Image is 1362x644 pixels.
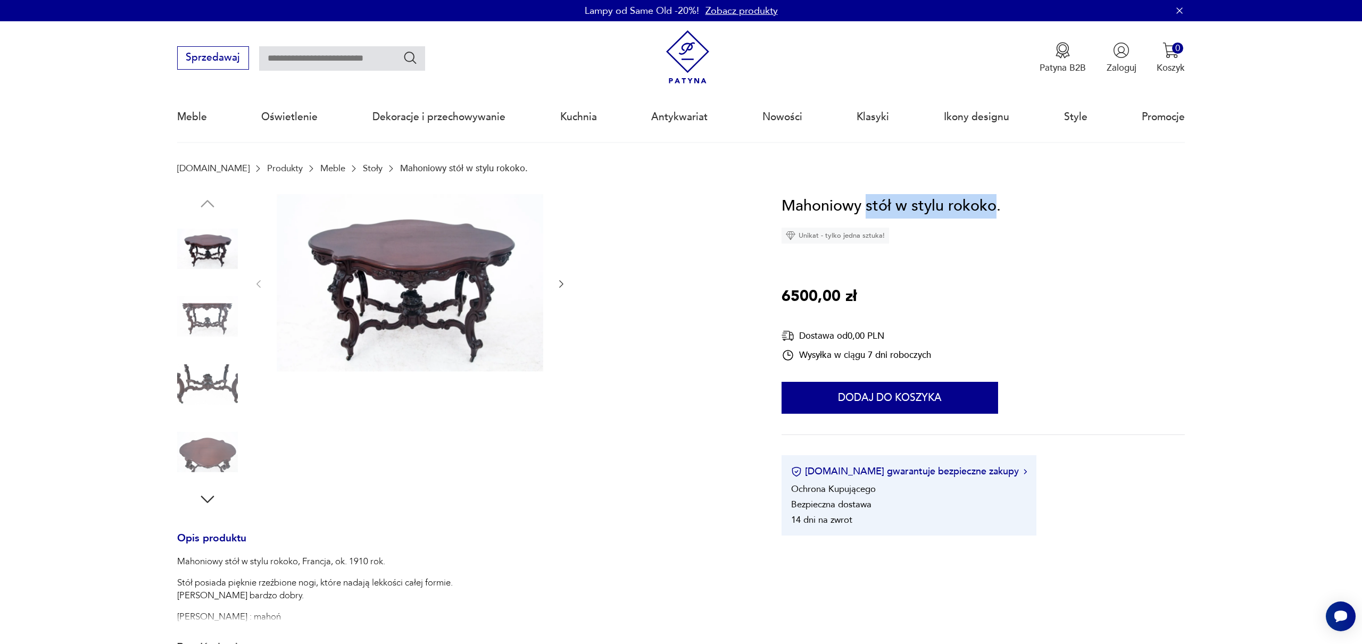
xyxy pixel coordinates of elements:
[1172,43,1183,54] div: 0
[177,555,453,568] p: Mahoniowy stół w stylu rokoko, Francja, ok. 1910 rok.
[705,4,778,18] a: Zobacz produkty
[177,422,238,482] img: Zdjęcie produktu Mahoniowy stół w stylu rokoko.
[177,54,249,63] a: Sprzedawaj
[1040,42,1086,74] button: Patyna B2B
[782,194,1001,219] h1: Mahoniowy stół w stylu rokoko.
[762,93,802,141] a: Nowości
[1157,42,1185,74] button: 0Koszyk
[177,610,453,623] p: [PERSON_NAME] : mahoń
[782,382,998,414] button: Dodaj do koszyka
[372,93,505,141] a: Dekoracje i przechowywanie
[1162,42,1179,58] img: Ikona koszyka
[944,93,1009,141] a: Ikony designu
[786,231,795,240] img: Ikona diamentu
[1040,42,1086,74] a: Ikona medaluPatyna B2B
[791,465,1027,478] button: [DOMAIN_NAME] gwarantuje bezpieczne zakupy
[261,93,318,141] a: Oświetlenie
[782,329,931,342] div: Dostawa od 0,00 PLN
[857,93,889,141] a: Klasyki
[177,163,250,173] a: [DOMAIN_NAME]
[1040,62,1086,74] p: Patyna B2B
[177,46,249,70] button: Sprzedawaj
[400,163,528,173] p: Mahoniowy stół w stylu rokoko.
[1326,601,1356,631] iframe: Smartsupp widget button
[791,498,871,511] li: Bezpieczna dostawa
[177,93,207,141] a: Meble
[320,163,345,173] a: Meble
[791,483,876,495] li: Ochrona Kupującego
[177,354,238,415] img: Zdjęcie produktu Mahoniowy stół w stylu rokoko.
[363,163,383,173] a: Stoły
[267,163,303,173] a: Produkty
[782,329,794,342] img: Ikona dostawy
[782,228,889,244] div: Unikat - tylko jedna sztuka!
[661,30,715,84] img: Patyna - sklep z meblami i dekoracjami vintage
[277,194,543,372] img: Zdjęcie produktu Mahoniowy stół w stylu rokoko.
[1064,93,1087,141] a: Style
[791,466,802,477] img: Ikona certyfikatu
[1107,42,1136,74] button: Zaloguj
[782,349,931,362] div: Wysyłka w ciągu 7 dni roboczych
[782,285,857,309] p: 6500,00 zł
[1142,93,1185,141] a: Promocje
[1113,42,1130,58] img: Ikonka użytkownika
[177,219,238,279] img: Zdjęcie produktu Mahoniowy stół w stylu rokoko.
[1024,469,1027,474] img: Ikona strzałki w prawo
[177,576,453,602] p: Stół posiada pięknie rzeźbione nogi, które nadają lekkości całej formie. [PERSON_NAME] bardzo dobry.
[1107,62,1136,74] p: Zaloguj
[403,50,418,65] button: Szukaj
[560,93,597,141] a: Kuchnia
[177,534,751,556] h3: Opis produktu
[1157,62,1185,74] p: Koszyk
[791,514,852,526] li: 14 dni na zwrot
[651,93,708,141] a: Antykwariat
[585,4,699,18] p: Lampy od Same Old -20%!
[1054,42,1071,58] img: Ikona medalu
[177,286,238,347] img: Zdjęcie produktu Mahoniowy stół w stylu rokoko.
